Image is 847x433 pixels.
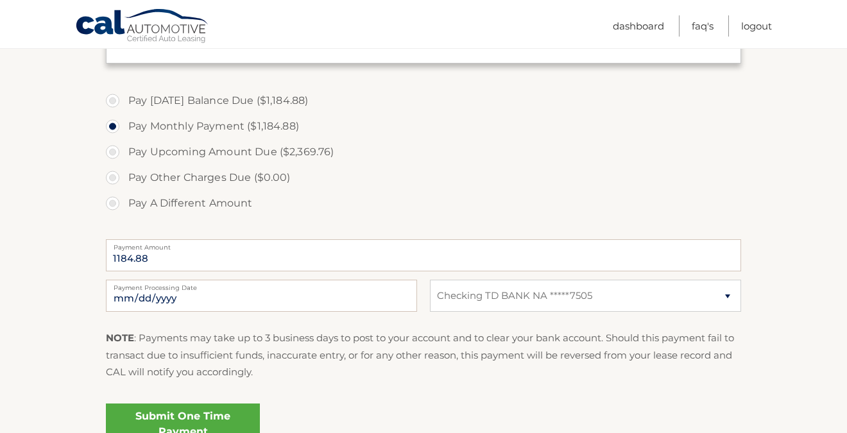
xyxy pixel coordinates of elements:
[75,8,210,46] a: Cal Automotive
[613,15,664,37] a: Dashboard
[692,15,714,37] a: FAQ's
[106,280,417,312] input: Payment Date
[106,330,741,380] p: : Payments may take up to 3 business days to post to your account and to clear your bank account....
[106,139,741,165] label: Pay Upcoming Amount Due ($2,369.76)
[106,332,134,344] strong: NOTE
[106,280,417,290] label: Payment Processing Date
[106,239,741,271] input: Payment Amount
[106,114,741,139] label: Pay Monthly Payment ($1,184.88)
[741,15,772,37] a: Logout
[106,239,741,250] label: Payment Amount
[106,191,741,216] label: Pay A Different Amount
[106,165,741,191] label: Pay Other Charges Due ($0.00)
[106,88,741,114] label: Pay [DATE] Balance Due ($1,184.88)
